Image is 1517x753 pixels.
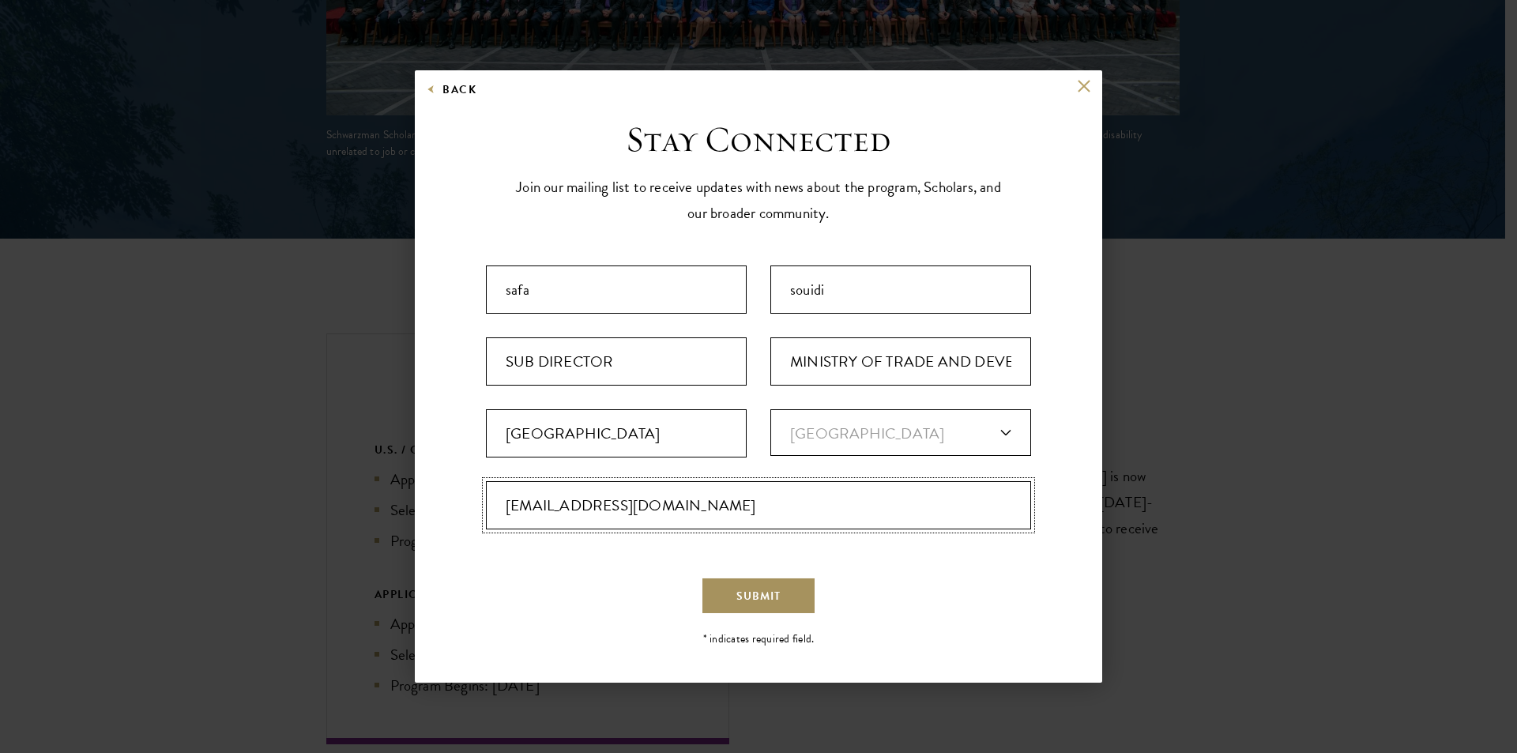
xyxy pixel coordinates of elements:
[770,337,1031,386] input: Organization*
[736,588,781,604] span: Submit
[486,337,747,386] input: Title*
[790,422,944,445] span: [GEOGRAPHIC_DATA]
[770,265,1031,314] input: Last Name*
[427,80,476,100] button: Back
[626,118,891,162] h3: Stay Connected
[486,409,747,457] input: City*
[486,481,1031,529] input: Email*
[701,577,816,615] button: Submit
[514,174,1003,226] p: Join our mailing list to receive updates with news about the program, Scholars, and our broader c...
[486,265,747,314] input: First Name*
[577,631,940,647] p: * indicates required field.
